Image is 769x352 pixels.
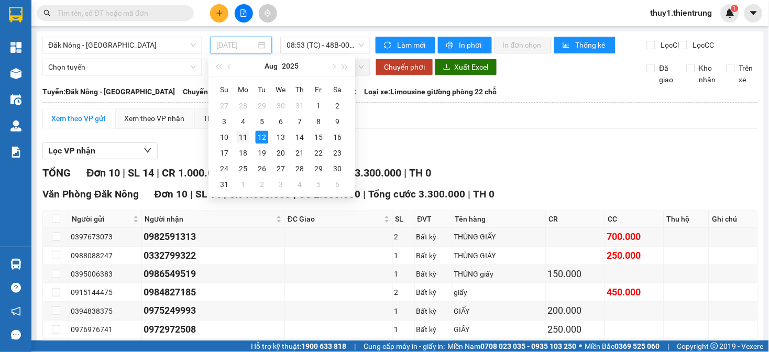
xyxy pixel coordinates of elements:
span: TỔNG [42,167,71,179]
button: In đơn chọn [495,37,552,53]
div: 25 [237,162,249,175]
span: message [11,330,21,340]
span: Xuất Excel [455,61,489,73]
div: 1 [394,250,413,261]
img: dashboard-icon [10,42,21,53]
div: 1 [394,305,413,317]
span: Loại xe: Limousine giường phòng 22 chỗ [364,86,497,97]
img: warehouse-icon [10,259,21,270]
span: sync [384,41,393,50]
span: download [443,63,451,72]
td: 2025-08-03 [215,114,234,129]
td: 2025-08-25 [234,161,252,177]
td: 2025-08-19 [252,145,271,161]
th: CR [546,211,606,228]
div: 2 [394,231,413,243]
div: 0982591313 [144,229,283,244]
div: 450.000 [607,285,662,300]
td: 2025-08-13 [271,129,290,145]
div: 0984827185 [144,285,283,300]
td: 2025-08-31 [215,177,234,192]
span: Cung cấp máy in - giấy in: [364,340,445,352]
div: 2 [331,100,344,112]
div: 31 [293,100,306,112]
div: 9 [331,115,344,128]
td: 2025-08-06 [271,114,290,129]
span: Hỗ trợ kỹ thuật: [251,340,346,352]
span: | [668,340,669,352]
div: 200.000 [548,303,603,318]
td: 2025-08-26 [252,161,271,177]
div: 30 [274,100,287,112]
sup: 1 [731,5,739,12]
div: 0986549519 [144,267,283,281]
button: 2025 [282,56,299,76]
div: Xem theo VP gửi [51,113,105,124]
div: 10 [218,131,230,144]
div: 0397673073 [71,231,140,243]
div: 22 [312,147,325,159]
span: Đơn 10 [155,188,188,200]
div: Bất kỳ [416,305,451,317]
span: bar-chart [563,41,572,50]
td: 2025-08-12 [252,129,271,145]
span: | [363,188,366,200]
img: warehouse-icon [10,94,21,105]
div: 1 [394,268,413,280]
td: 2025-07-27 [215,98,234,114]
div: 28 [237,100,249,112]
div: Bất kỳ [416,231,451,243]
td: 2025-09-04 [290,177,309,192]
span: SL 14 [128,167,154,179]
div: 29 [256,100,268,112]
span: down [144,146,152,155]
td: 2025-09-02 [252,177,271,192]
div: 16 [331,131,344,144]
div: THÙNG GIẤY [454,231,544,243]
div: 13 [274,131,287,144]
span: Kho nhận [695,62,720,85]
th: SL [393,211,415,228]
div: 26 [256,162,268,175]
div: 0976976741 [71,324,140,335]
strong: 1900 633 818 [301,342,346,350]
div: 27 [218,100,230,112]
th: CC [605,211,664,228]
span: caret-down [749,8,759,18]
div: 31 [218,178,230,191]
div: 12 [256,131,268,144]
div: 250.000 [607,248,662,263]
td: 2025-08-02 [328,98,347,114]
span: Tổng cước 3.300.000 [368,188,465,200]
span: | [404,167,407,179]
th: Thu hộ [664,211,709,228]
div: 0332799322 [144,248,283,263]
div: 150.000 [548,267,603,281]
div: 30 [331,162,344,175]
button: downloadXuất Excel [435,59,497,75]
button: Lọc VP nhận [42,142,158,159]
div: GIẤY [454,305,544,317]
th: Fr [309,81,328,98]
div: 8 [312,115,325,128]
span: Đã giao [655,62,679,85]
span: Người gửi [72,213,131,225]
span: printer [446,41,455,50]
div: 5 [256,115,268,128]
td: 2025-08-29 [309,161,328,177]
span: Thống kê [576,39,607,51]
td: 2025-08-17 [215,145,234,161]
span: TH 0 [473,188,495,200]
td: 2025-08-11 [234,129,252,145]
td: 2025-08-27 [271,161,290,177]
td: 2025-08-01 [309,98,328,114]
div: 15 [312,131,325,144]
span: Đăk Nông - Hà Nội [48,37,196,53]
span: thuy1.thientrung [642,6,721,19]
strong: 0708 023 035 - 0935 103 250 [481,342,577,350]
button: printerIn phơi [438,37,492,53]
td: 2025-08-21 [290,145,309,161]
div: 20 [274,147,287,159]
div: 21 [293,147,306,159]
div: 7 [293,115,306,128]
